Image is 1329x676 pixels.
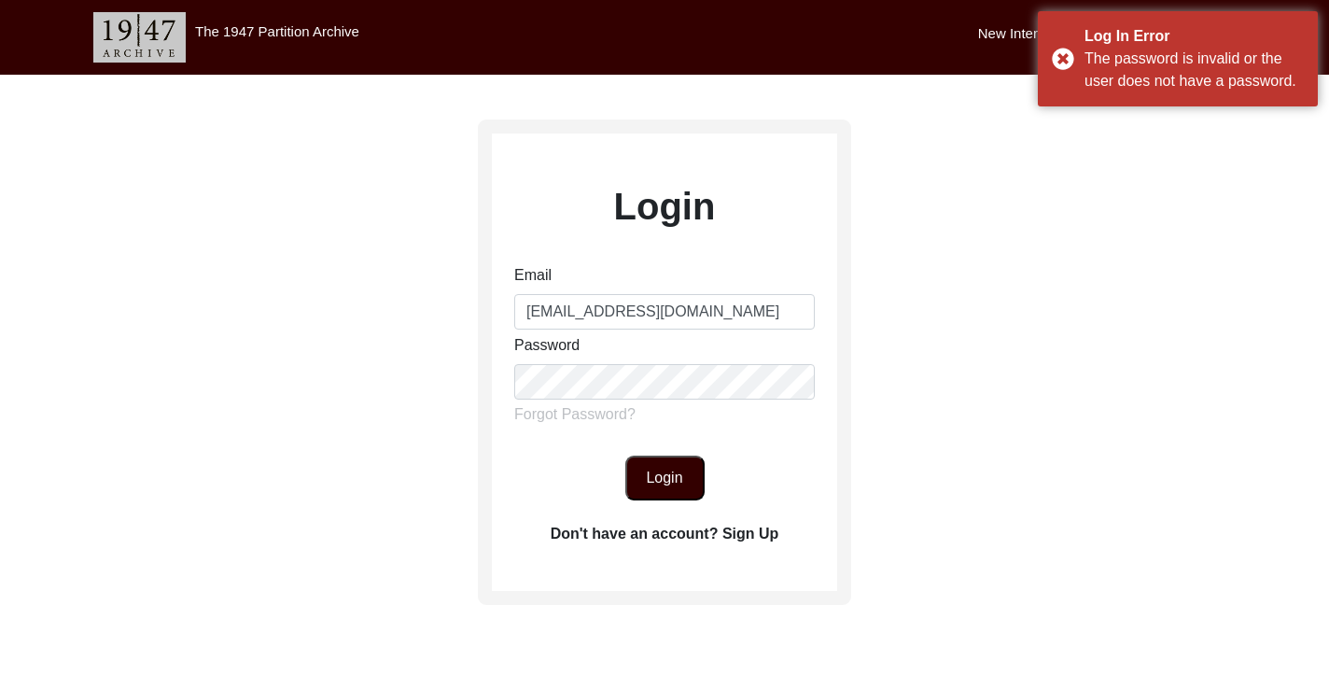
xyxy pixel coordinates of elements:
[614,178,716,234] label: Login
[514,403,636,426] label: Forgot Password?
[625,456,705,500] button: Login
[195,23,359,39] label: The 1947 Partition Archive
[978,23,1066,45] label: New Interview
[1084,25,1304,48] div: Log In Error
[514,264,552,287] label: Email
[514,334,580,357] label: Password
[551,523,779,545] label: Don't have an account? Sign Up
[1084,48,1304,92] div: The password is invalid or the user does not have a password.
[93,12,186,63] img: header-logo.png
